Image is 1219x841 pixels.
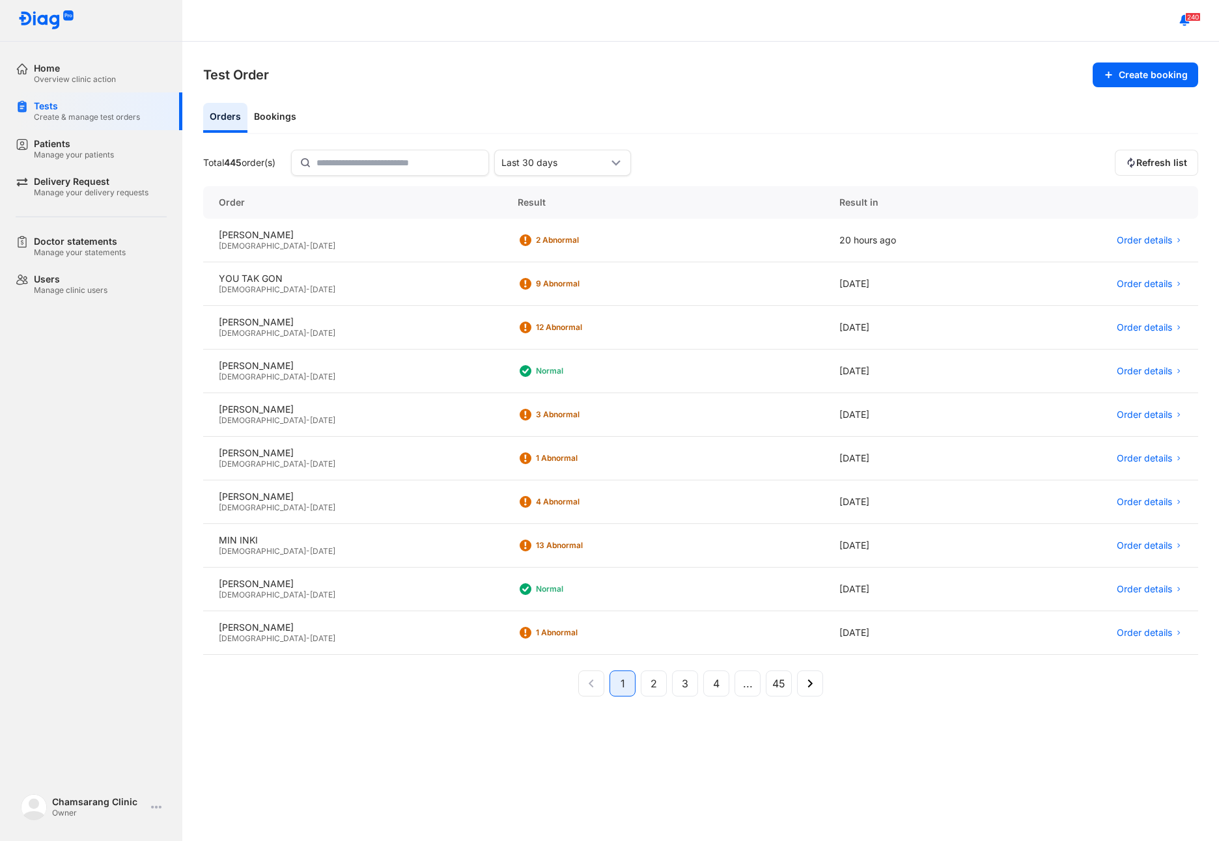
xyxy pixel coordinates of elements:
div: Patients [34,138,114,150]
div: [PERSON_NAME] [219,404,486,415]
div: Tests [34,100,140,112]
span: - [306,415,310,425]
div: [PERSON_NAME] [219,491,486,503]
div: Create & manage test orders [34,112,140,122]
span: 1 [621,676,625,691]
span: [DATE] [310,459,335,469]
div: Overview clinic action [34,74,116,85]
button: 4 [703,670,729,696]
span: ... [743,676,753,691]
div: [PERSON_NAME] [219,578,486,590]
div: Doctor statements [34,236,126,247]
span: - [306,284,310,294]
span: [DATE] [310,415,335,425]
span: [DATE] [310,241,335,251]
button: Create booking [1093,62,1198,87]
span: - [306,546,310,556]
div: [DATE] [824,306,1002,350]
span: [DATE] [310,328,335,338]
span: [DEMOGRAPHIC_DATA] [219,459,306,469]
div: 1 Abnormal [536,627,640,638]
div: YOU TAK GON [219,273,486,284]
span: Order details [1117,452,1172,464]
div: MIN INKI [219,534,486,546]
div: [PERSON_NAME] [219,316,486,328]
span: [DEMOGRAPHIC_DATA] [219,284,306,294]
div: [PERSON_NAME] [219,229,486,241]
span: - [306,241,310,251]
div: 12 Abnormal [536,322,640,333]
span: Order details [1117,234,1172,246]
span: [DATE] [310,633,335,643]
div: 2 Abnormal [536,235,640,245]
div: 1 Abnormal [536,453,640,463]
span: 445 [224,157,242,168]
button: ... [735,670,761,696]
button: 2 [641,670,667,696]
div: Home [34,62,116,74]
span: [DEMOGRAPHIC_DATA] [219,590,306,600]
div: [PERSON_NAME] [219,360,486,372]
div: Result [502,186,824,219]
span: [DATE] [310,503,335,512]
span: Order details [1117,627,1172,639]
div: 20 hours ago [824,219,1002,262]
div: Owner [52,808,146,818]
div: Normal [536,584,640,594]
span: Order details [1117,278,1172,290]
span: [DEMOGRAPHIC_DATA] [219,328,306,338]
button: 45 [766,670,792,696]
div: Total order(s) [203,157,275,169]
img: logo [21,794,47,820]
span: [DATE] [310,590,335,600]
span: Order details [1117,583,1172,595]
span: - [306,633,310,643]
div: 3 Abnormal [536,409,640,420]
div: Manage your statements [34,247,126,258]
div: Manage clinic users [34,285,107,296]
span: 3 [682,676,688,691]
h3: Test Order [203,66,269,84]
div: [PERSON_NAME] [219,622,486,633]
div: Order [203,186,502,219]
span: [DATE] [310,372,335,381]
span: [DEMOGRAPHIC_DATA] [219,241,306,251]
div: [DATE] [824,568,1002,611]
button: 3 [672,670,698,696]
div: [DATE] [824,350,1002,393]
span: [DEMOGRAPHIC_DATA] [219,372,306,381]
button: Refresh list [1115,150,1198,176]
span: Order details [1117,365,1172,377]
div: [DATE] [824,524,1002,568]
span: - [306,372,310,381]
span: - [306,328,310,338]
span: 2 [651,676,657,691]
img: logo [18,10,74,31]
div: Manage your delivery requests [34,187,148,198]
div: 4 Abnormal [536,497,640,507]
span: [DEMOGRAPHIC_DATA] [219,546,306,556]
div: Manage your patients [34,150,114,160]
div: Delivery Request [34,176,148,187]
span: Order details [1117,496,1172,508]
div: Bookings [247,103,303,133]
span: [DEMOGRAPHIC_DATA] [219,503,306,512]
span: Order details [1117,322,1172,333]
span: Order details [1117,409,1172,420]
span: [DEMOGRAPHIC_DATA] [219,415,306,425]
span: 45 [772,676,785,691]
div: [DATE] [824,393,1002,437]
div: [DATE] [824,480,1002,524]
span: 4 [713,676,720,691]
span: - [306,503,310,512]
div: 9 Abnormal [536,279,640,289]
div: 13 Abnormal [536,540,640,551]
div: [DATE] [824,437,1002,480]
span: Refresh list [1136,157,1187,169]
span: 240 [1185,12,1201,21]
span: - [306,459,310,469]
div: Users [34,273,107,285]
span: [DATE] [310,546,335,556]
div: Last 30 days [501,157,608,169]
div: [DATE] [824,611,1002,655]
